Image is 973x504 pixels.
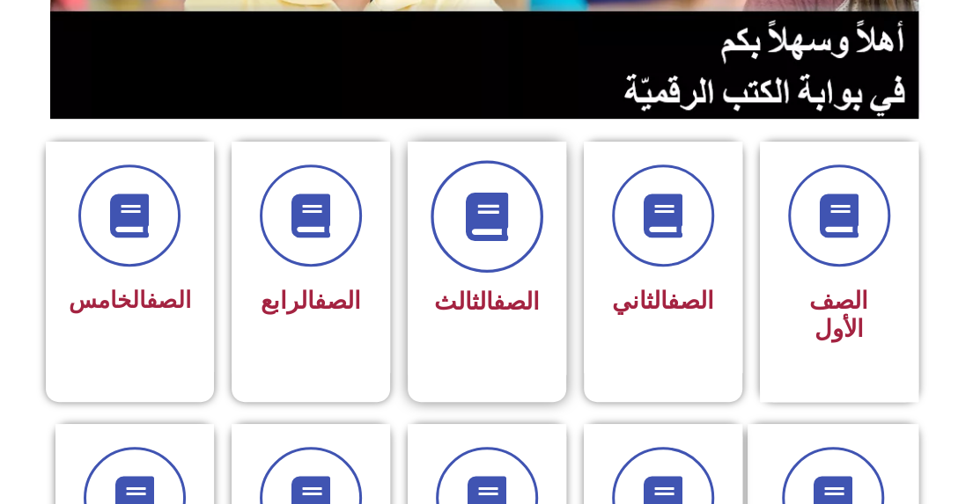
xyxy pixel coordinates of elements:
a: الصف [493,288,540,316]
span: الخامس [69,287,191,313]
span: الثاني [612,287,714,315]
a: الصف [146,287,191,313]
span: الصف الأول [809,287,868,343]
span: الرابع [261,287,361,315]
a: الصف [667,287,714,315]
span: الثالث [434,288,540,316]
a: الصف [314,287,361,315]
